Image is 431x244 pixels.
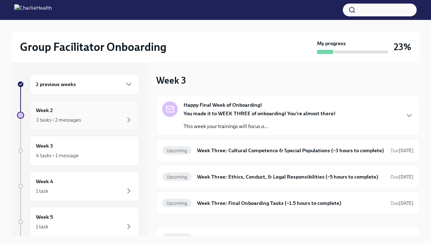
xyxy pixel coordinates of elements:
h6: Week 3 [36,142,53,150]
p: This week your trainings will focus o... [184,123,335,130]
div: 4 tasks • 1 message [36,152,79,159]
h6: Week 5 [36,213,53,221]
h6: Week 2 [36,106,53,114]
h6: 2 previous weeks [36,80,76,88]
img: CharlieHealth [14,4,52,16]
strong: [DATE] [399,235,414,241]
a: UpcomingWeek Three: Cultural Competence & Special Populations (~3 hours to complete)Due[DATE] [162,145,414,156]
span: September 23rd, 2025 10:00 [391,235,414,242]
span: Due [391,201,414,206]
h6: Week Three: Final Onboarding Tasks (~1.5 hours to complete) [197,199,385,207]
span: Upcoming [162,174,192,180]
h6: Week 4 [36,177,53,185]
h3: Week 3 [156,74,186,87]
span: Due [391,148,414,153]
span: Upcoming [162,201,192,206]
a: UpcomingProvide the FBI Clearance Letter for [US_STATE]Due[DATE] [162,232,414,244]
span: Upcoming [162,148,192,153]
a: Week 51 task [17,207,139,237]
a: Week 34 tasks • 1 message [17,136,139,166]
span: Upcoming [162,235,192,241]
strong: Happy Final Week of Onboarding! [184,101,262,108]
strong: [DATE] [399,201,414,206]
span: September 6th, 2025 10:00 [391,200,414,207]
a: UpcomingWeek Three: Final Onboarding Tasks (~1.5 hours to complete)Due[DATE] [162,197,414,209]
strong: My progress [317,40,346,47]
div: 3 tasks • 2 messages [36,116,81,123]
a: UpcomingWeek Three: Ethics, Conduct, & Legal Responsibilities (~5 hours to complete)Due[DATE] [162,171,414,182]
h6: Week Three: Cultural Competence & Special Populations (~3 hours to complete) [197,147,385,154]
a: Week 23 tasks • 2 messages [17,100,139,130]
strong: You made it to WEEK THREE of onboarding! You're almost there! [184,110,335,117]
div: 1 task [36,223,48,230]
span: Due [391,174,414,180]
a: Week 41 task [17,171,139,201]
span: September 8th, 2025 10:00 [391,147,414,154]
span: September 8th, 2025 10:00 [391,174,414,180]
strong: [DATE] [399,148,414,153]
div: 2 previous weeks [30,74,139,95]
strong: [DATE] [399,174,414,180]
div: 1 task [36,187,48,195]
span: Due [391,235,414,241]
h2: Group Facilitator Onboarding [20,40,167,54]
h6: Provide the FBI Clearance Letter for [US_STATE] [197,234,385,242]
h3: 23% [394,41,411,53]
h6: Week Three: Ethics, Conduct, & Legal Responsibilities (~5 hours to complete) [197,173,385,181]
